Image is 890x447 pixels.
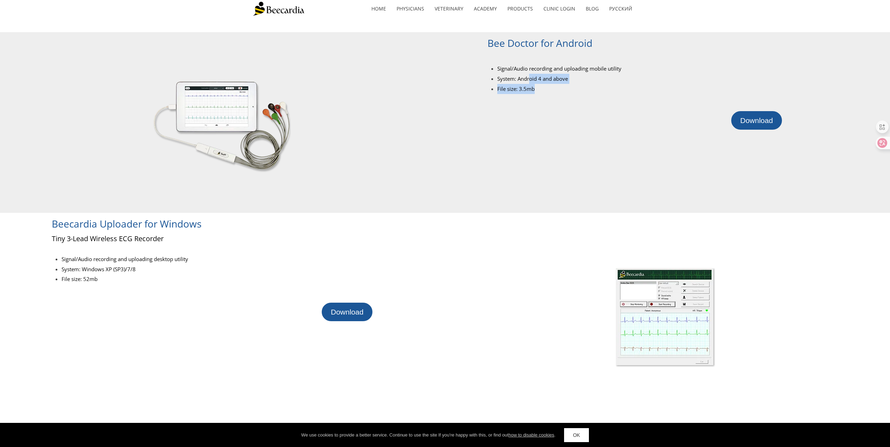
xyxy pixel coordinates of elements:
span: System: Windows XP (SP3)/7/8 [62,266,136,273]
a: OK [564,428,589,442]
div: We use cookies to provide a better service. Continue to use the site If you're happy with this, o... [301,432,555,439]
span: File size: 52mb [62,275,98,282]
a: Academy [469,1,502,17]
a: Products [502,1,538,17]
a: Русский [604,1,638,17]
a: Physicians [391,1,429,17]
span: System: Android 4 and above [497,75,568,82]
a: Download [322,303,372,321]
span: Download [331,308,363,316]
a: Blog [581,1,604,17]
a: Clinic Login [538,1,581,17]
span: Tiny 3-Lead Wireless ECG Recorder [52,234,164,243]
span: File size: 3.5mb [497,85,535,92]
span: Signal/Audio recording and uploading mobile utility [497,65,621,72]
span: Bee Doctor for Android [487,36,592,50]
span: Download [740,116,773,124]
a: home [366,1,391,17]
a: how to disable cookies [508,432,554,438]
a: Veterinary [429,1,469,17]
a: Download [731,111,782,130]
span: Beecardia Uploader for Windows [52,217,201,230]
span: Signal/Audio recording and uploading desktop utility [62,255,188,262]
img: Beecardia [253,2,304,16]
